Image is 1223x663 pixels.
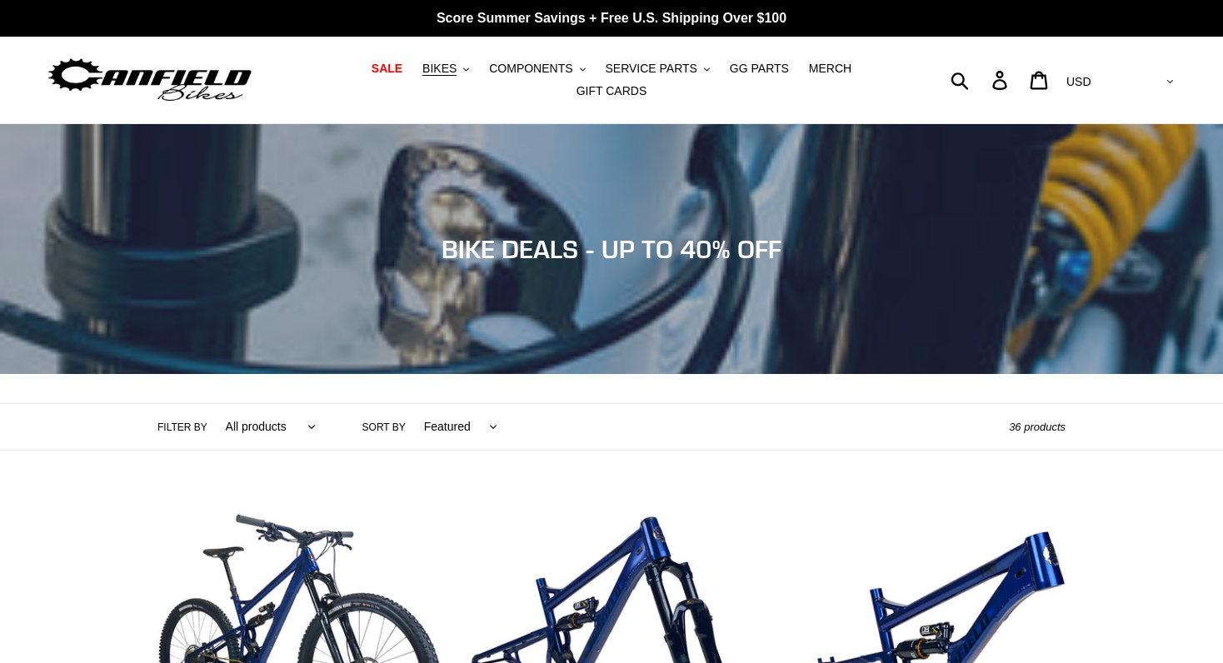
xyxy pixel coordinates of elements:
label: Filter by [157,420,207,435]
button: COMPONENTS [481,57,593,80]
span: COMPONENTS [489,62,572,76]
button: SERVICE PARTS [597,57,717,80]
button: BIKES [414,57,477,80]
span: SALE [372,62,402,76]
a: GG PARTS [721,57,797,80]
span: BIKES [422,62,457,76]
a: SALE [363,57,411,80]
a: GIFT CARDS [568,80,656,102]
input: Search [960,62,1002,98]
span: GIFT CARDS [577,84,647,98]
a: MERCH [801,57,860,80]
span: BIKE DEALS - UP TO 40% OFF [442,234,781,264]
img: Canfield Bikes [46,54,254,107]
span: 36 products [1009,421,1066,433]
span: SERVICE PARTS [605,62,696,76]
span: MERCH [809,62,851,76]
label: Sort by [362,420,406,435]
span: GG PARTS [730,62,789,76]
